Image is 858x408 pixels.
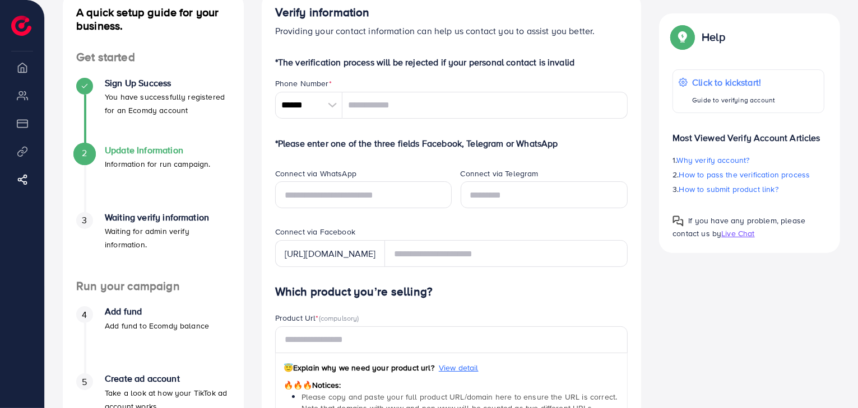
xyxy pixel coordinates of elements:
label: Connect via Facebook [275,226,355,237]
h4: Run your campaign [63,279,244,293]
span: Live Chat [721,228,754,239]
span: Why verify account? [677,154,750,166]
p: 1. [673,153,824,167]
h4: A quick setup guide for your business. [63,6,244,32]
p: Click to kickstart! [692,76,775,89]
label: Connect via WhatsApp [275,168,356,179]
span: Notices: [284,379,341,391]
p: 2. [673,168,824,181]
span: How to submit product link? [679,184,778,195]
span: If you have any problem, please contact us by [673,215,805,239]
h4: Get started [63,50,244,64]
img: logo [11,16,31,36]
span: 😇 [284,362,293,373]
span: (compulsory) [319,313,359,323]
span: 4 [82,308,87,321]
img: Popup guide [673,27,693,47]
p: Waiting for admin verify information. [105,224,230,251]
p: Most Viewed Verify Account Articles [673,122,824,144]
div: [URL][DOMAIN_NAME] [275,240,385,267]
span: How to pass the verification process [679,169,810,180]
h4: Which product you’re selling? [275,285,628,299]
span: 5 [82,376,87,388]
p: *The verification process will be rejected if your personal contact is invalid [275,55,628,69]
h4: Waiting verify information [105,212,230,223]
label: Phone Number [275,78,332,89]
iframe: Chat [810,358,850,400]
p: Add fund to Ecomdy balance [105,319,209,332]
img: Popup guide [673,215,684,227]
p: 3. [673,182,824,196]
p: Providing your contact information can help us contact you to assist you better. [275,24,628,37]
p: *Please enter one of the three fields Facebook, Telegram or WhatsApp [275,137,628,150]
li: Waiting verify information [63,212,244,279]
span: 🔥🔥🔥 [284,379,312,391]
h4: Create ad account [105,373,230,384]
label: Product Url [275,312,359,323]
p: Help [702,30,725,44]
span: View detail [439,362,479,373]
h4: Add fund [105,306,209,317]
li: Update Information [63,145,244,212]
h4: Sign Up Success [105,78,230,88]
span: 3 [82,214,87,227]
span: Explain why we need your product url? [284,362,434,373]
p: Information for run campaign. [105,157,211,171]
li: Sign Up Success [63,78,244,145]
h4: Verify information [275,6,628,20]
span: 2 [82,147,87,160]
li: Add fund [63,306,244,373]
p: Guide to verifying account [692,93,775,107]
label: Connect via Telegram [461,168,539,179]
h4: Update Information [105,145,211,156]
p: You have successfully registered for an Ecomdy account [105,90,230,117]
